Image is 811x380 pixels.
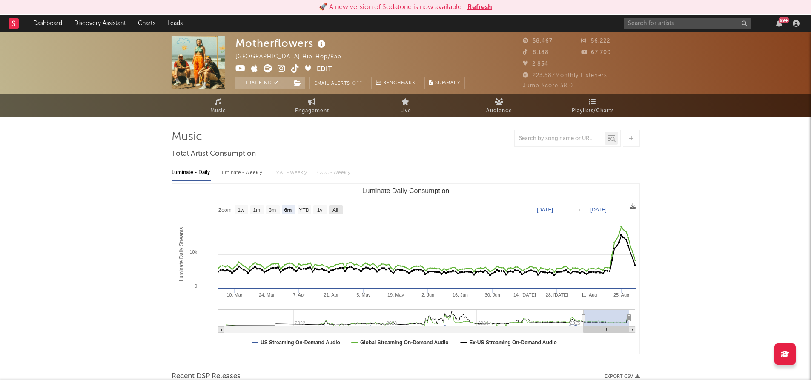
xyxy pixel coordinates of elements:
[295,106,329,116] span: Engagement
[581,38,610,44] span: 56,222
[572,106,614,116] span: Playlists/Charts
[299,207,309,213] text: YTD
[178,227,184,281] text: Luminate Daily Streams
[68,15,132,32] a: Discovery Assistant
[161,15,189,32] a: Leads
[576,207,582,213] text: →
[317,207,322,213] text: 1y
[238,207,244,213] text: 1w
[235,52,351,62] div: [GEOGRAPHIC_DATA] | Hip-Hop/Rap
[613,292,629,297] text: 25. Aug
[362,187,449,194] text: Luminate Daily Consumption
[210,106,226,116] span: Music
[424,77,465,89] button: Summary
[581,50,611,55] span: 67,700
[523,73,607,78] span: 223,587 Monthly Listeners
[371,77,420,89] a: Benchmark
[317,64,332,75] button: Edit
[269,207,276,213] text: 3m
[194,283,197,289] text: 0
[453,94,546,117] a: Audience
[309,77,367,89] button: Email AlertsOff
[189,249,197,254] text: 10k
[253,207,260,213] text: 1m
[435,81,460,86] span: Summary
[523,38,553,44] span: 58,467
[523,61,548,67] span: 2,854
[324,292,338,297] text: 21. Apr
[523,83,573,89] span: Jump Score: 58.0
[261,340,340,346] text: US Streaming On-Demand Audio
[467,2,492,12] button: Refresh
[265,94,359,117] a: Engagement
[486,106,512,116] span: Audience
[624,18,751,29] input: Search for artists
[226,292,243,297] text: 10. Mar
[776,20,782,27] button: 99+
[513,292,536,297] text: 14. [DATE]
[284,207,291,213] text: 6m
[421,292,434,297] text: 2. Jun
[515,135,605,142] input: Search by song name or URL
[332,207,338,213] text: All
[400,106,411,116] span: Live
[132,15,161,32] a: Charts
[27,15,68,32] a: Dashboard
[383,78,416,89] span: Benchmark
[172,166,211,180] div: Luminate - Daily
[484,292,500,297] text: 30. Jun
[172,184,639,354] svg: Luminate Daily Consumption
[359,94,453,117] a: Live
[523,50,549,55] span: 8,188
[581,292,597,297] text: 11. Aug
[218,207,232,213] text: Zoom
[219,166,264,180] div: Luminate - Weekly
[172,149,256,159] span: Total Artist Consumption
[319,2,463,12] div: 🚀 A new version of Sodatone is now available.
[605,374,640,379] button: Export CSV
[537,207,553,213] text: [DATE]
[172,94,265,117] a: Music
[545,292,568,297] text: 28. [DATE]
[779,17,789,23] div: 99 +
[235,36,328,50] div: Motherflowers
[452,292,467,297] text: 16. Jun
[590,207,607,213] text: [DATE]
[235,77,289,89] button: Tracking
[258,292,275,297] text: 24. Mar
[387,292,404,297] text: 19. May
[352,81,362,86] em: Off
[356,292,371,297] text: 5. May
[292,292,305,297] text: 7. Apr
[546,94,640,117] a: Playlists/Charts
[360,340,448,346] text: Global Streaming On-Demand Audio
[469,340,557,346] text: Ex-US Streaming On-Demand Audio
